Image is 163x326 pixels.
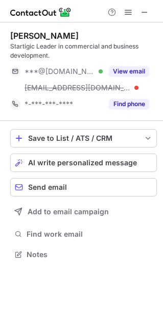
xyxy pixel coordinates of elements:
[28,159,137,167] span: AI write personalized message
[25,67,95,76] span: ***@[DOMAIN_NAME]
[10,178,157,196] button: Send email
[10,247,157,262] button: Notes
[27,230,153,239] span: Find work email
[10,154,157,172] button: AI write personalized message
[27,250,153,259] span: Notes
[25,83,131,92] span: [EMAIL_ADDRESS][DOMAIN_NAME]
[10,6,72,18] img: ContactOut v5.3.10
[28,183,67,191] span: Send email
[10,227,157,241] button: Find work email
[109,66,149,77] button: Reveal Button
[10,31,79,41] div: [PERSON_NAME]
[10,42,157,60] div: Startigic Leader in commercial and business development.
[109,99,149,109] button: Reveal Button
[10,129,157,147] button: save-profile-one-click
[28,208,109,216] span: Add to email campaign
[28,134,139,142] div: Save to List / ATS / CRM
[10,203,157,221] button: Add to email campaign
